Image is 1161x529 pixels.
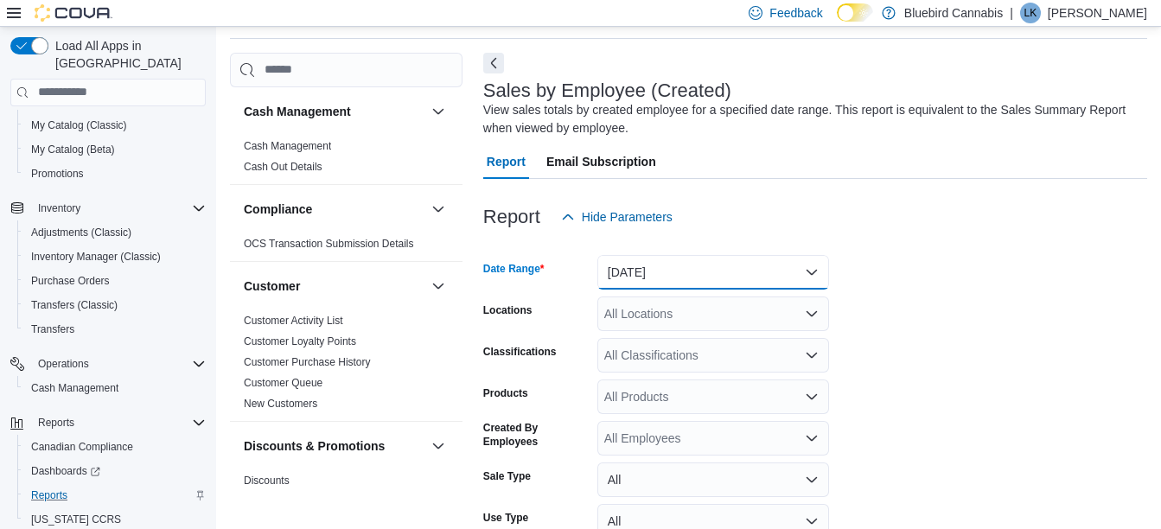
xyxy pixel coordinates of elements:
span: Adjustments (Classic) [24,222,206,243]
span: Hide Parameters [582,208,673,226]
span: New Customers [244,397,317,411]
span: Cash Management [24,378,206,398]
button: Open list of options [805,390,819,404]
span: Customer Activity List [244,314,343,328]
button: Discounts & Promotions [428,436,449,456]
span: Transfers [31,322,74,336]
button: Cash Management [244,103,424,120]
span: Transfers (Classic) [24,295,206,315]
label: Products [483,386,528,400]
span: Cash Management [31,381,118,395]
a: Cash Out Details [244,161,322,173]
span: Canadian Compliance [24,437,206,457]
span: OCS Transaction Submission Details [244,237,414,251]
label: Classifications [483,345,557,359]
a: OCS Transaction Submission Details [244,238,414,250]
span: Operations [31,354,206,374]
span: Adjustments (Classic) [31,226,131,239]
label: Sale Type [483,469,531,483]
a: Canadian Compliance [24,437,140,457]
label: Locations [483,303,533,317]
span: Email Subscription [546,144,656,179]
span: Operations [38,357,89,371]
span: Report [487,144,526,179]
button: All [597,462,829,497]
button: Cash Management [17,376,213,400]
span: Feedback [769,4,822,22]
a: Dashboards [24,461,107,481]
span: Dashboards [24,461,206,481]
span: Customer Purchase History [244,355,371,369]
button: Open list of options [805,348,819,362]
div: Compliance [230,233,462,261]
a: Adjustments (Classic) [24,222,138,243]
a: Transfers (Classic) [24,295,124,315]
span: Reports [24,485,206,506]
h3: Customer [244,277,300,295]
button: Discounts & Promotions [244,437,424,455]
button: Purchase Orders [17,269,213,293]
div: View sales totals by created employee for a specified date range. This report is equivalent to th... [483,101,1139,137]
a: Customer Loyalty Points [244,335,356,347]
a: Discounts [244,475,290,487]
a: Dashboards [17,459,213,483]
button: Transfers [17,317,213,341]
button: Operations [3,352,213,376]
button: My Catalog (Classic) [17,113,213,137]
span: Transfers (Classic) [31,298,118,312]
button: Inventory Manager (Classic) [17,245,213,269]
span: Transfers [24,319,206,340]
button: Canadian Compliance [17,435,213,459]
a: Purchase Orders [24,271,117,291]
span: Inventory [38,201,80,215]
button: My Catalog (Beta) [17,137,213,162]
span: Cash Management [244,139,331,153]
button: Adjustments (Classic) [17,220,213,245]
h3: Report [483,207,540,227]
button: [DATE] [597,255,829,290]
span: [US_STATE] CCRS [31,513,121,526]
span: Inventory Manager (Classic) [24,246,206,267]
div: Customer [230,310,462,421]
span: Dashboards [31,464,100,478]
span: Promotions [24,163,206,184]
p: [PERSON_NAME] [1048,3,1147,23]
div: Cash Management [230,136,462,184]
a: Inventory Manager (Classic) [24,246,168,267]
h3: Cash Management [244,103,351,120]
span: Purchase Orders [31,274,110,288]
button: Compliance [428,199,449,220]
button: Open list of options [805,307,819,321]
button: Reports [17,483,213,507]
span: Reports [31,488,67,502]
button: Reports [31,412,81,433]
button: Customer [244,277,424,295]
label: Created By Employees [483,421,590,449]
button: Cash Management [428,101,449,122]
h3: Compliance [244,201,312,218]
span: Customer Loyalty Points [244,335,356,348]
a: Customer Purchase History [244,356,371,368]
img: Cova [35,4,112,22]
a: Cash Management [24,378,125,398]
span: Reports [31,412,206,433]
a: Reports [24,485,74,506]
span: My Catalog (Classic) [24,115,206,136]
a: Promotions [24,163,91,184]
span: Reports [38,416,74,430]
span: Discounts [244,474,290,488]
span: Load All Apps in [GEOGRAPHIC_DATA] [48,37,206,72]
a: Customer Activity List [244,315,343,327]
span: Purchase Orders [24,271,206,291]
a: Transfers [24,319,81,340]
button: Inventory [31,198,87,219]
span: My Catalog (Classic) [31,118,127,132]
p: Bluebird Cannabis [904,3,1003,23]
span: Customer Queue [244,376,322,390]
span: LK [1024,3,1037,23]
h3: Discounts & Promotions [244,437,385,455]
a: Cash Management [244,140,331,152]
button: Compliance [244,201,424,218]
label: Date Range [483,262,545,276]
